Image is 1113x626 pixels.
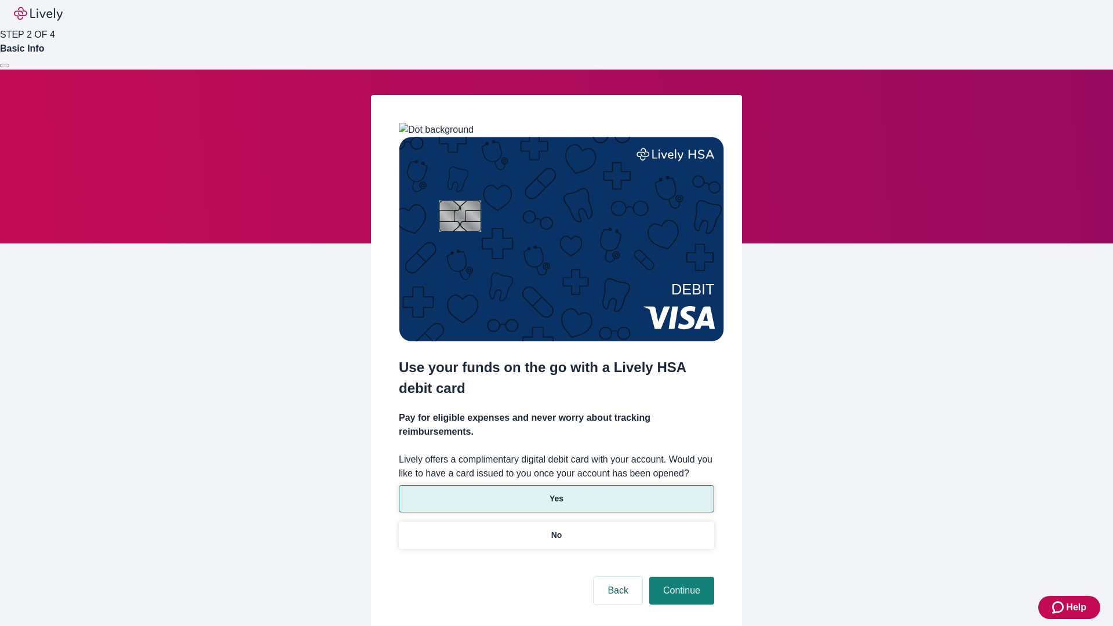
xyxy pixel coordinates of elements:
[399,357,714,399] h2: Use your funds on the go with a Lively HSA debit card
[399,411,714,439] h4: Pay for eligible expenses and never worry about tracking reimbursements.
[594,577,642,605] button: Back
[551,529,562,541] p: No
[399,137,724,341] img: Debit card
[649,577,714,605] button: Continue
[399,522,714,549] button: No
[399,123,474,137] img: Dot background
[1066,600,1086,614] span: Help
[399,453,714,481] label: Lively offers a complimentary digital debit card with your account. Would you like to have a card...
[1052,600,1066,614] svg: Zendesk support icon
[1038,596,1100,619] button: Zendesk support iconHelp
[14,7,63,21] img: Lively
[399,485,714,512] button: Yes
[550,493,563,505] p: Yes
